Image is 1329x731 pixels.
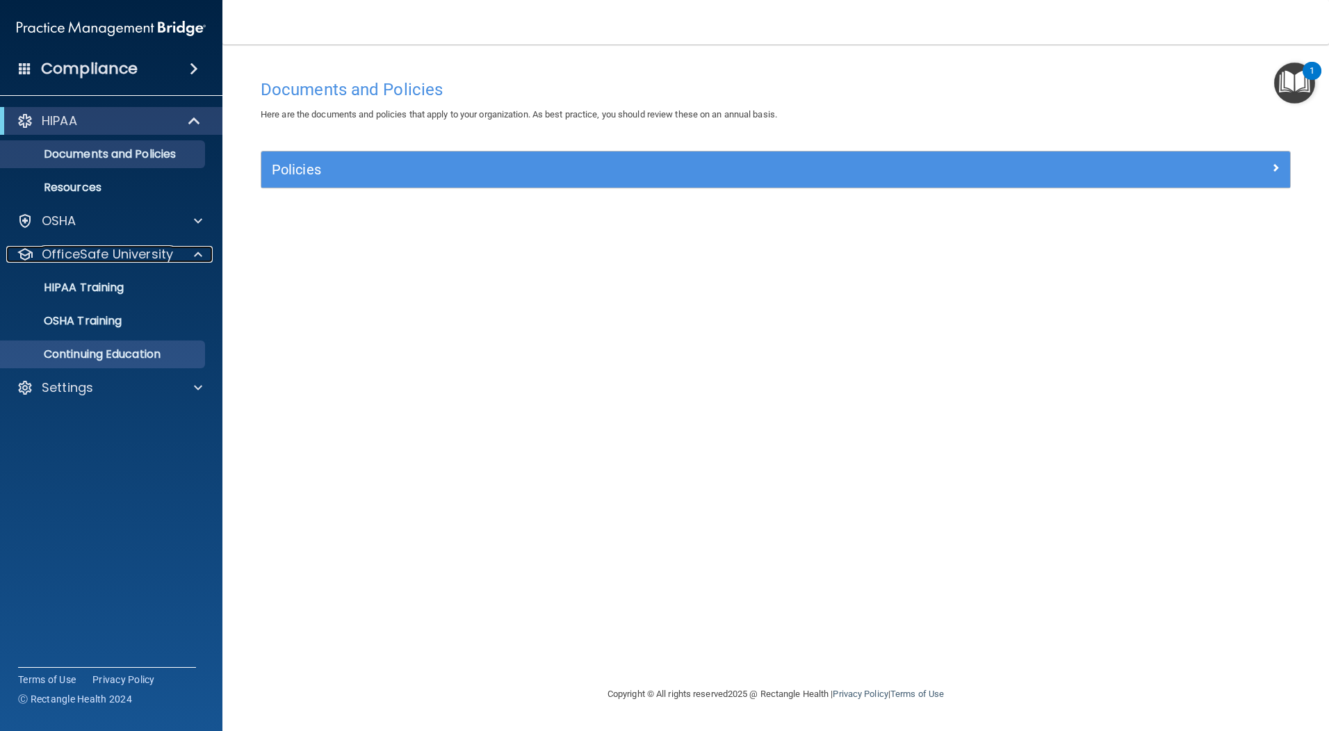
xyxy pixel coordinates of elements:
a: Privacy Policy [92,673,155,687]
p: OfficeSafe University [42,246,173,263]
p: Documents and Policies [9,147,199,161]
img: PMB logo [17,15,206,42]
p: HIPAA [42,113,77,129]
a: Settings [17,379,202,396]
p: HIPAA Training [9,281,124,295]
a: Terms of Use [18,673,76,687]
iframe: Drift Widget Chat Controller [1089,632,1312,688]
span: Ⓒ Rectangle Health 2024 [18,692,132,706]
a: Terms of Use [890,689,944,699]
a: HIPAA [17,113,202,129]
p: Settings [42,379,93,396]
p: Continuing Education [9,347,199,361]
p: Resources [9,181,199,195]
a: OfficeSafe University [17,246,202,263]
a: Privacy Policy [833,689,888,699]
span: Here are the documents and policies that apply to your organization. As best practice, you should... [261,109,777,120]
h4: Documents and Policies [261,81,1291,99]
p: OSHA Training [9,314,122,328]
a: Policies [272,158,1280,181]
button: Open Resource Center, 1 new notification [1274,63,1315,104]
p: OSHA [42,213,76,229]
h4: Compliance [41,59,138,79]
div: 1 [1310,71,1314,89]
a: OSHA [17,213,202,229]
div: Copyright © All rights reserved 2025 @ Rectangle Health | | [522,672,1029,716]
h5: Policies [272,162,1022,177]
